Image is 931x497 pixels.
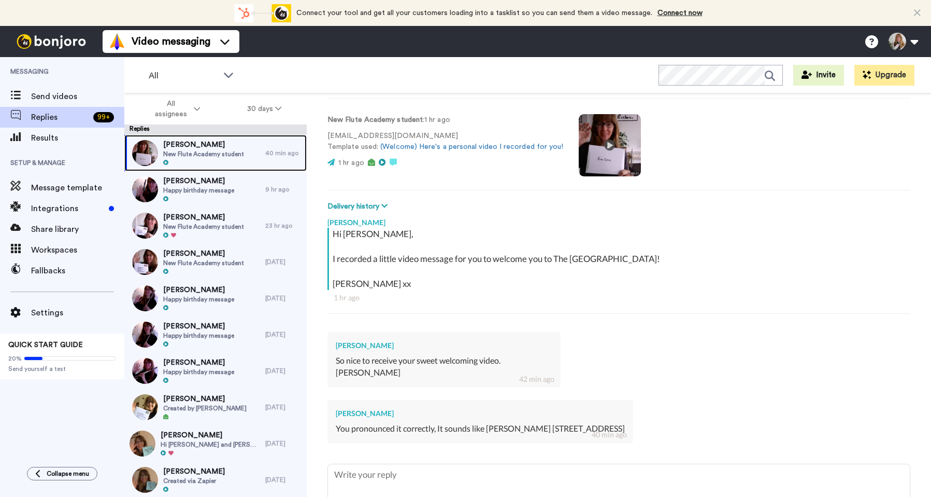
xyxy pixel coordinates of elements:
[124,125,307,135] div: Replies
[380,143,563,150] a: (Welcome) Here's a personal video I recorded for you!
[31,223,124,236] span: Share library
[150,99,192,119] span: All assignees
[592,430,627,440] div: 40 min ago
[327,115,563,126] p: : 1 hr ago
[163,466,225,477] span: [PERSON_NAME]
[338,159,364,167] span: 1 hr ago
[124,389,307,425] a: [PERSON_NAME]Created by [PERSON_NAME][DATE]
[31,307,124,319] span: Settings
[296,9,652,17] span: Connect your tool and get all your customers loading into a tasklist so you can send them a video...
[124,171,307,208] a: [PERSON_NAME]Happy birthday message9 hr ago
[327,131,563,153] p: [EMAIL_ADDRESS][DOMAIN_NAME] Template used:
[265,149,302,157] div: 40 min ago
[336,423,625,435] div: You pronounced it correctly, It sounds like [PERSON_NAME] [STREET_ADDRESS]
[334,293,904,303] div: 1 hr ago
[265,294,302,302] div: [DATE]
[224,100,305,118] button: 30 days
[163,212,244,223] span: [PERSON_NAME]
[163,140,244,150] span: [PERSON_NAME]
[124,244,307,280] a: [PERSON_NAME]New Flute Academy student[DATE]
[8,365,116,373] span: Send yourself a test
[793,65,844,86] button: Invite
[336,340,552,351] div: [PERSON_NAME]
[163,357,234,368] span: [PERSON_NAME]
[265,258,302,266] div: [DATE]
[265,222,302,230] div: 23 hr ago
[124,280,307,316] a: [PERSON_NAME]Happy birthday message[DATE]
[163,259,244,267] span: New Flute Academy student
[132,249,158,275] img: 66326d40-ef1a-46ff-80f8-124f1e09850c-thumb.jpg
[31,90,124,103] span: Send videos
[336,408,625,419] div: [PERSON_NAME]
[265,403,302,411] div: [DATE]
[265,476,302,484] div: [DATE]
[163,186,234,195] span: Happy birthday message
[163,477,225,485] span: Created via Zapier
[657,9,703,17] a: Connect now
[265,330,302,339] div: [DATE]
[265,439,302,448] div: [DATE]
[163,285,234,295] span: [PERSON_NAME]
[132,467,158,493] img: 70d6464a-b9ac-456e-8d70-29a2b79a27e8-thumb.jpg
[132,322,158,348] img: 2f473b0f-7233-4d77-999c-45ec444b8611-thumb.jpg
[31,182,124,194] span: Message template
[161,430,260,440] span: [PERSON_NAME]
[124,425,307,462] a: [PERSON_NAME]Hi [PERSON_NAME] and [PERSON_NAME], I have enjoyed my little journey through the Flu...
[132,176,158,202] img: 27420bb1-79c2-4430-8ae6-c1e830a658ff-thumb.jpg
[336,355,552,367] div: So nice to receive your sweet welcoming video.
[163,248,244,259] span: [PERSON_NAME]
[519,374,554,384] div: 42 min ago
[132,358,158,384] img: f7e7e444-95d4-4554-9c9a-513218dc3f12-thumb.jpg
[333,228,908,290] div: Hi [PERSON_NAME], I recorded a little video message for you to welcome you to The [GEOGRAPHIC_DAT...
[124,316,307,353] a: [PERSON_NAME]Happy birthday message[DATE]
[163,332,234,340] span: Happy birthday message
[327,212,910,228] div: [PERSON_NAME]
[126,94,224,123] button: All assignees
[336,367,552,379] div: [PERSON_NAME]
[130,431,155,457] img: 9905fe1e-956d-4299-9e2f-941dcb689e6d-thumb.jpg
[163,150,244,158] span: New Flute Academy student
[163,321,234,332] span: [PERSON_NAME]
[161,440,260,449] span: Hi [PERSON_NAME] and [PERSON_NAME], I have enjoyed my little journey through the Flute Academy an...
[132,285,158,311] img: 120534cb-275b-4911-b5ce-d4601102a5eb-thumb.jpg
[163,368,234,376] span: Happy birthday message
[163,176,234,186] span: [PERSON_NAME]
[265,367,302,375] div: [DATE]
[265,185,302,194] div: 9 hr ago
[132,140,158,166] img: 042988f1-83d6-4896-85c0-a47738aa6708-thumb.jpg
[163,404,247,412] span: Created by [PERSON_NAME]
[124,135,307,171] a: [PERSON_NAME]New Flute Academy student40 min ago
[124,353,307,389] a: [PERSON_NAME]Happy birthday message[DATE]
[31,244,124,256] span: Workspaces
[132,213,158,239] img: fdedafa1-03f8-498e-ae97-eb55f4d964cb-thumb.jpg
[31,265,124,277] span: Fallbacks
[31,202,105,215] span: Integrations
[854,65,914,86] button: Upgrade
[47,470,89,478] span: Collapse menu
[149,70,218,82] span: All
[31,132,124,144] span: Results
[132,34,210,49] span: Video messaging
[8,341,83,349] span: QUICK START GUIDE
[27,467,97,480] button: Collapse menu
[163,295,234,303] span: Happy birthday message
[163,223,244,231] span: New Flute Academy student
[109,33,125,50] img: vm-color.svg
[234,4,291,22] div: animation
[163,394,247,404] span: [PERSON_NAME]
[327,116,423,123] strong: New Flute Academy student
[8,354,22,363] span: 20%
[132,394,158,420] img: 22c73d4d-5c35-4dc3-86eb-fc5f8e14b8cd-thumb.jpg
[12,34,90,49] img: bj-logo-header-white.svg
[327,201,391,212] button: Delivery history
[93,112,114,122] div: 99 +
[124,208,307,244] a: [PERSON_NAME]New Flute Academy student23 hr ago
[31,111,89,123] span: Replies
